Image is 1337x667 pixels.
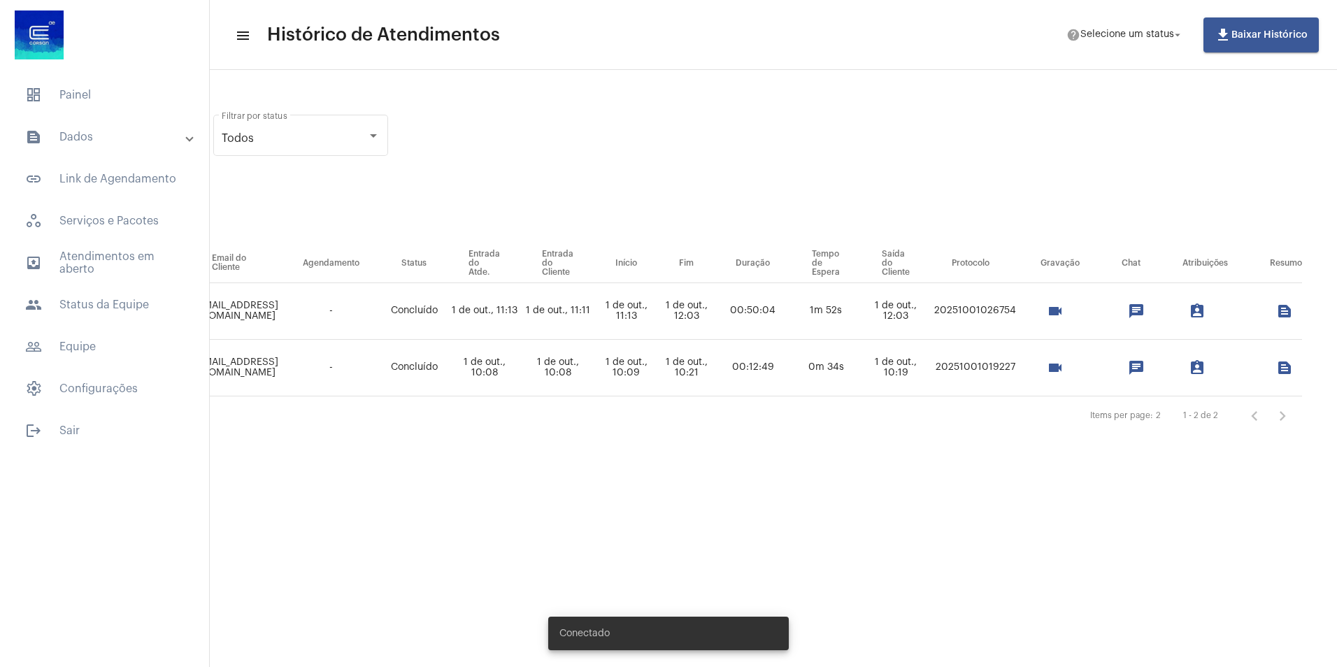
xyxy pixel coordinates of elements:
td: 1 de out., 10:09 [594,340,658,396]
th: Protocolo [931,244,1020,283]
span: sidenav icon [25,213,42,229]
th: Entrada do Cliente [521,244,594,283]
mat-chip-list: selection [1104,354,1158,382]
td: 1 de out., 10:19 [861,340,931,396]
mat-chip-list: selection [1023,297,1097,325]
td: 1 de out., 12:03 [658,283,715,340]
span: Conectado [559,626,610,640]
td: [EMAIL_ADDRESS][DOMAIN_NAME] [191,340,282,396]
mat-icon: file_download [1215,27,1231,43]
th: Chat [1101,244,1161,283]
span: sidenav icon [25,87,42,103]
span: Selecione um status [1080,30,1174,40]
td: 1 de out., 12:03 [861,283,931,340]
div: Items per page: [1090,411,1153,420]
mat-panel-title: Dados [25,129,187,145]
mat-chip-list: selection [1023,354,1097,382]
span: Todos [222,133,254,144]
td: 1 de out., 10:08 [521,340,594,396]
th: Status [380,244,448,283]
span: Equipe [14,330,195,364]
mat-icon: sidenav icon [25,296,42,313]
span: Histórico de Atendimentos [267,24,500,46]
button: Baixar Histórico [1203,17,1319,52]
mat-chip-list: selection [1165,354,1245,382]
mat-icon: sidenav icon [25,254,42,271]
mat-chip-list: selection [1165,297,1245,325]
mat-icon: chat [1128,359,1145,376]
mat-expansion-panel-header: sidenav iconDados [8,120,209,154]
span: Status da Equipe [14,288,195,322]
td: 00:50:04 [715,283,791,340]
span: Painel [14,78,195,112]
th: Tempo de Espera [791,244,861,283]
span: Sair [14,414,195,447]
span: sidenav icon [25,380,42,397]
th: Início [594,244,658,283]
mat-icon: assignment_ind [1189,359,1206,376]
img: d4669ae0-8c07-2337-4f67-34b0df7f5ae4.jpeg [11,7,67,63]
mat-icon: videocam [1047,303,1064,320]
th: Resumo [1249,244,1302,283]
mat-icon: sidenav icon [235,27,249,44]
mat-chip-list: selection [1252,354,1302,382]
td: 1 de out., 11:11 [521,283,594,340]
td: - [282,340,380,396]
th: Agendamento [282,244,380,283]
mat-icon: text_snippet_outlined [1276,303,1293,320]
mat-icon: chat [1128,303,1145,320]
td: 1m 52s [791,283,861,340]
td: 0m 34s [791,340,861,396]
mat-icon: sidenav icon [25,129,42,145]
td: 1 de out., 11:13 [594,283,658,340]
th: Entrada do Atde. [448,244,521,283]
mat-icon: sidenav icon [25,338,42,355]
td: 1 de out., 11:13 [448,283,521,340]
td: 20251001026754 [931,283,1020,340]
div: 1 - 2 de 2 [1183,411,1218,420]
button: Selecione um status [1058,21,1192,49]
th: Duração [715,244,791,283]
mat-icon: text_snippet_outlined [1276,359,1293,376]
span: Configurações [14,372,195,406]
mat-icon: assignment_ind [1189,303,1206,320]
span: Serviços e Pacotes [14,204,195,238]
mat-chip-list: selection [1104,297,1158,325]
mat-icon: sidenav icon [25,171,42,187]
span: Baixar Histórico [1215,30,1308,40]
td: 1 de out., 10:21 [658,340,715,396]
th: Fim [658,244,715,283]
span: Link de Agendamento [14,162,195,196]
mat-chip-list: selection [1252,297,1302,325]
td: - [282,283,380,340]
th: Saída do Cliente [861,244,931,283]
th: Gravação [1020,244,1101,283]
button: Próxima página [1268,402,1296,430]
span: Atendimentos em aberto [14,246,195,280]
td: 00:12:49 [715,340,791,396]
th: Atribuições [1161,244,1249,283]
div: 2 [1156,411,1161,420]
td: Concluído [380,283,448,340]
mat-icon: help [1066,28,1080,42]
td: 1 de out., 10:08 [448,340,521,396]
button: Página anterior [1241,402,1268,430]
td: 20251001019227 [931,340,1020,396]
td: [EMAIL_ADDRESS][DOMAIN_NAME] [191,283,282,340]
td: Concluído [380,340,448,396]
mat-icon: arrow_drop_down [1171,29,1184,41]
mat-icon: sidenav icon [25,422,42,439]
th: Email do Cliente [191,244,282,283]
mat-icon: videocam [1047,359,1064,376]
